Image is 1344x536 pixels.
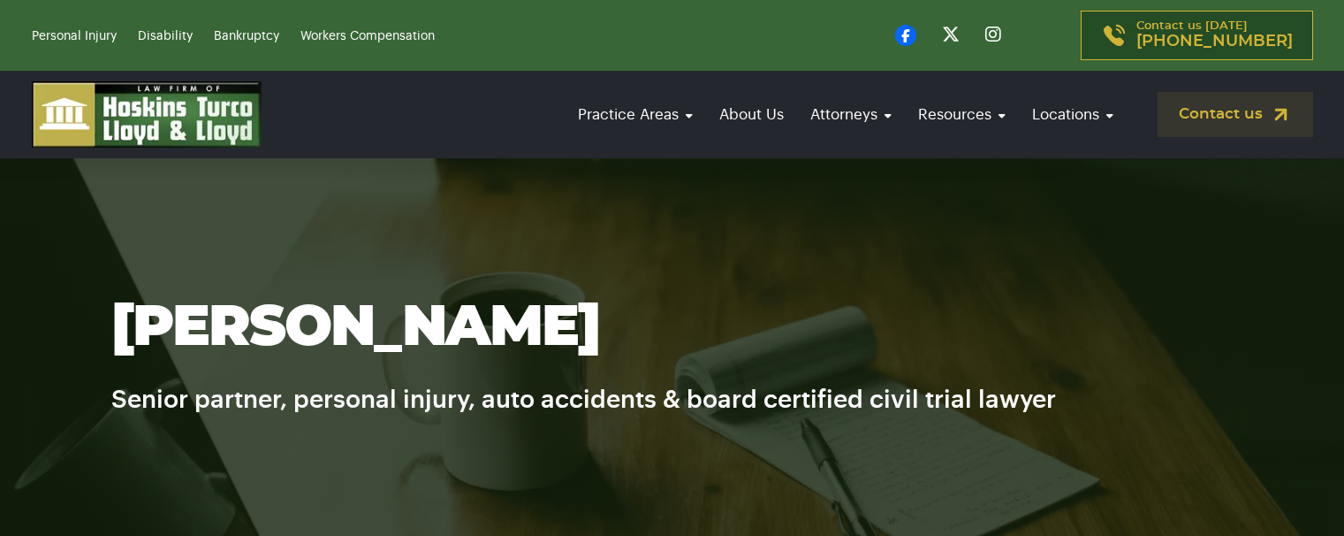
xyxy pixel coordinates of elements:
[138,30,193,42] a: Disability
[569,89,702,140] a: Practice Areas
[111,359,1234,418] h6: Senior partner, personal injury, auto accidents & board certified civil trial lawyer
[111,297,1234,359] h1: [PERSON_NAME]
[1158,92,1313,137] a: Contact us
[32,30,117,42] a: Personal Injury
[1136,33,1293,50] span: [PHONE_NUMBER]
[801,89,900,140] a: Attorneys
[32,81,262,148] img: logo
[214,30,279,42] a: Bankruptcy
[1081,11,1313,60] a: Contact us [DATE][PHONE_NUMBER]
[1023,89,1122,140] a: Locations
[300,30,435,42] a: Workers Compensation
[1136,20,1293,50] p: Contact us [DATE]
[710,89,793,140] a: About Us
[909,89,1014,140] a: Resources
